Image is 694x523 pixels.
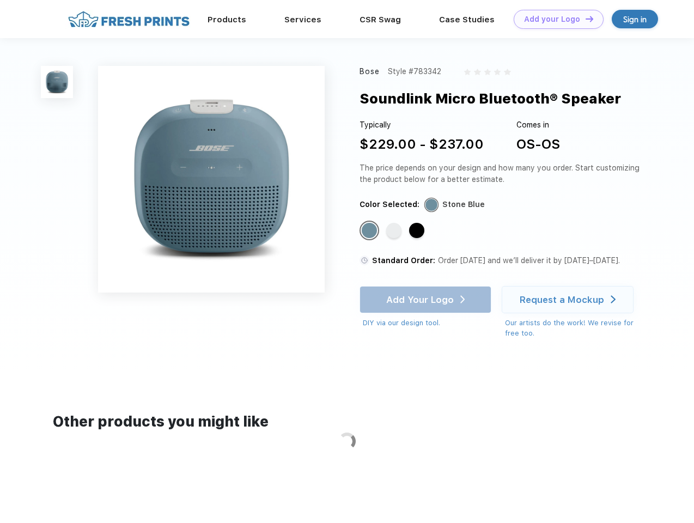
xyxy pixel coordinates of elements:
[520,294,604,305] div: Request a Mockup
[586,16,593,22] img: DT
[474,69,480,75] img: gray_star.svg
[41,66,73,98] img: func=resize&h=100
[372,256,435,265] span: Standard Order:
[360,66,380,77] div: Bose
[360,119,484,131] div: Typically
[623,13,647,26] div: Sign in
[208,15,246,25] a: Products
[504,69,510,75] img: gray_star.svg
[505,318,644,339] div: Our artists do the work! We revise for free too.
[363,318,491,329] div: DIY via our design tool.
[516,119,560,131] div: Comes in
[360,135,484,154] div: $229.00 - $237.00
[388,66,441,77] div: Style #783342
[494,69,501,75] img: gray_star.svg
[360,199,419,210] div: Color Selected:
[464,69,471,75] img: gray_star.svg
[360,88,621,109] div: Soundlink Micro Bluetooth® Speaker
[386,223,401,238] div: White Smoke
[98,66,325,293] img: func=resize&h=640
[516,135,560,154] div: OS-OS
[65,10,193,29] img: fo%20logo%202.webp
[284,15,321,25] a: Services
[362,223,377,238] div: Stone Blue
[360,256,369,265] img: standard order
[409,223,424,238] div: Black
[442,199,485,210] div: Stone Blue
[438,256,620,265] span: Order [DATE] and we’ll deliver it by [DATE]–[DATE].
[484,69,491,75] img: gray_star.svg
[360,15,401,25] a: CSR Swag
[524,15,580,24] div: Add your Logo
[53,411,641,433] div: Other products you might like
[611,295,616,303] img: white arrow
[360,162,644,185] div: The price depends on your design and how many you order. Start customizing the product below for ...
[612,10,658,28] a: Sign in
